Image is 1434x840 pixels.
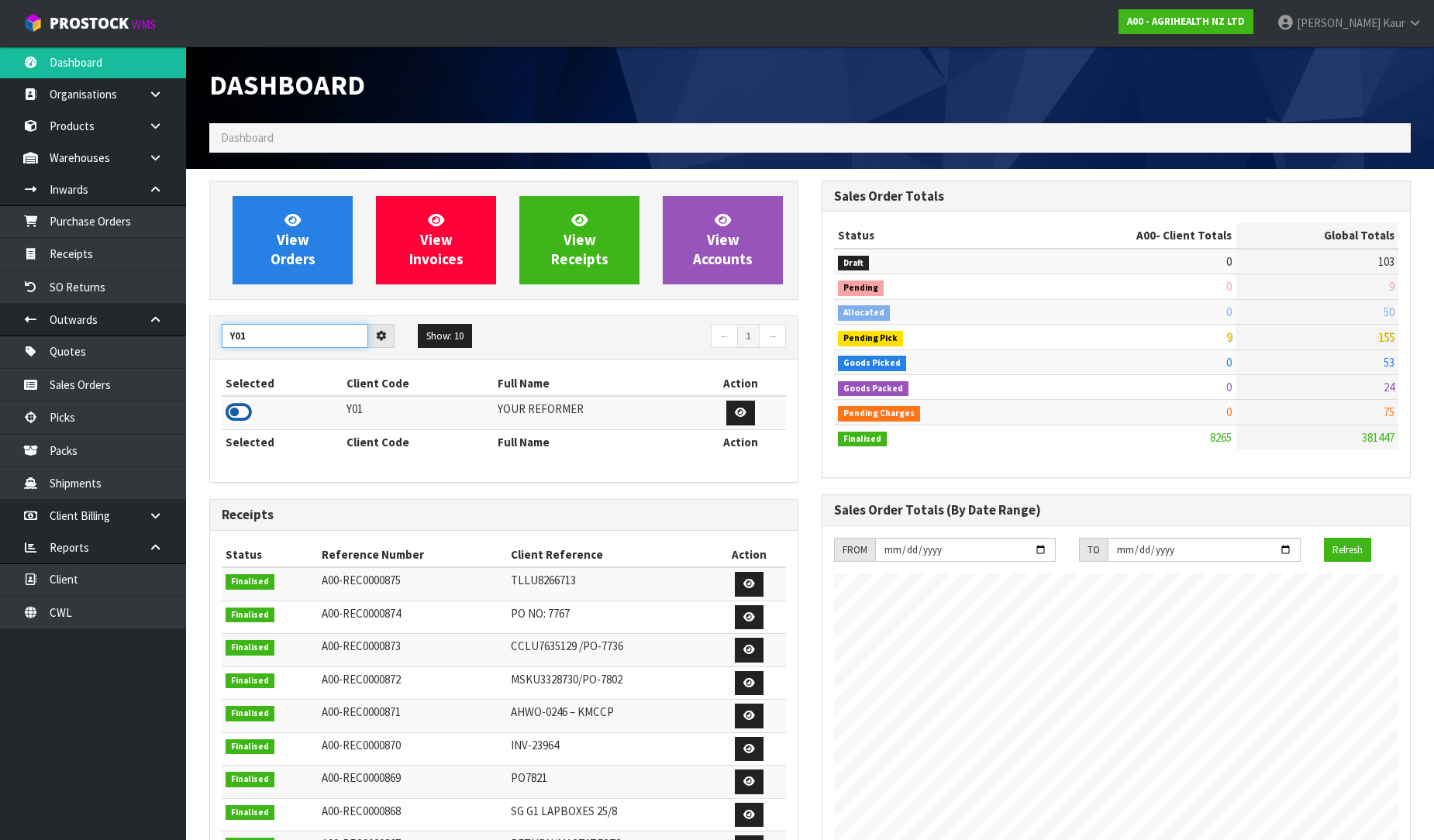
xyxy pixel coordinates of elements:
input: Search clients [222,324,368,348]
span: Finalised [226,772,274,787]
span: 24 [1384,380,1394,394]
span: A00-REC0000871 [322,704,401,719]
th: Action [695,371,786,396]
th: Action [695,429,786,454]
span: A00-REC0000869 [322,770,401,785]
span: 50 [1384,305,1394,319]
span: A00-REC0000875 [322,573,401,587]
a: ViewReceipts [519,196,639,284]
th: Client Code [343,371,494,396]
h3: Sales Order Totals (By Date Range) [834,503,1398,518]
a: ViewOrders [233,196,353,284]
span: Goods Picked [838,356,906,371]
a: 1 [737,324,760,349]
span: AHWO-0246 – KMCCP [511,704,614,719]
span: Pending Charges [838,406,920,422]
span: View Invoices [409,211,464,269]
th: Status [222,542,318,567]
span: Finalised [226,739,274,755]
span: A00-REC0000872 [322,672,401,687]
span: Dashboard [221,130,274,145]
span: 0 [1226,279,1232,294]
span: 75 [1384,405,1394,419]
span: 0 [1226,254,1232,269]
th: Global Totals [1236,223,1398,248]
span: A00-REC0000868 [322,804,401,818]
span: Finalised [226,608,274,623]
th: Client Reference [507,542,713,567]
span: TLLU8266713 [511,573,576,587]
span: ProStock [50,13,129,33]
div: FROM [834,538,875,563]
span: Pending Pick [838,331,903,346]
span: 9 [1226,329,1232,344]
strong: A00 - AGRIHEALTH NZ LTD [1127,15,1245,28]
span: Finalised [226,673,274,689]
th: Client Code [343,429,494,454]
th: Selected [222,371,343,396]
a: A00 - AGRIHEALTH NZ LTD [1119,9,1253,34]
span: 103 [1378,254,1394,269]
span: A00-REC0000874 [322,606,401,621]
span: 0 [1226,380,1232,394]
span: Draft [838,256,869,271]
span: A00-REC0000870 [322,738,401,752]
th: Full Name [494,429,695,454]
span: 155 [1378,329,1394,344]
span: Finalised [838,432,887,447]
th: Status [834,223,1021,248]
span: Allocated [838,305,890,321]
span: 53 [1384,355,1394,370]
span: Finalised [226,574,274,590]
td: YOUR REFORMER [494,396,695,429]
span: Pending [838,281,884,296]
span: View Orders [271,211,315,269]
span: Goods Packed [838,381,908,397]
span: Finalised [226,640,274,656]
span: A00-REC0000873 [322,639,401,653]
span: Dashboard [209,67,365,102]
td: Y01 [343,396,494,429]
th: Action [713,542,786,567]
h3: Receipts [222,508,786,522]
span: 9 [1389,279,1394,294]
span: 0 [1226,305,1232,319]
span: 0 [1226,405,1232,419]
span: View Accounts [693,211,753,269]
th: Reference Number [318,542,507,567]
nav: Page navigation [515,324,786,351]
a: → [759,324,786,349]
th: Full Name [494,371,695,396]
span: 8265 [1210,430,1232,445]
a: ViewAccounts [663,196,783,284]
span: PO NO: 7767 [511,606,570,621]
a: ViewInvoices [376,196,496,284]
th: - Client Totals [1021,223,1236,248]
span: SG G1 LAPBOXES 25/8 [511,804,617,818]
button: Refresh [1324,538,1371,563]
span: Finalised [226,706,274,721]
span: MSKU3328730/PO-7802 [511,672,622,687]
span: A00 [1136,228,1156,243]
th: Selected [222,429,343,454]
span: INV-23964 [511,738,559,752]
a: ← [711,324,738,349]
span: [PERSON_NAME] [1297,15,1381,30]
span: View Receipts [551,211,608,269]
span: Finalised [226,805,274,821]
button: Show: 10 [418,324,472,349]
span: 0 [1226,355,1232,370]
span: PO7821 [511,770,547,785]
small: WMS [132,17,156,32]
span: 381447 [1362,430,1394,445]
span: Kaur [1383,15,1405,30]
div: TO [1079,538,1108,563]
span: CCLU7635129 /PO-7736 [511,639,623,653]
img: cube-alt.png [23,13,43,33]
h3: Sales Order Totals [834,189,1398,204]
